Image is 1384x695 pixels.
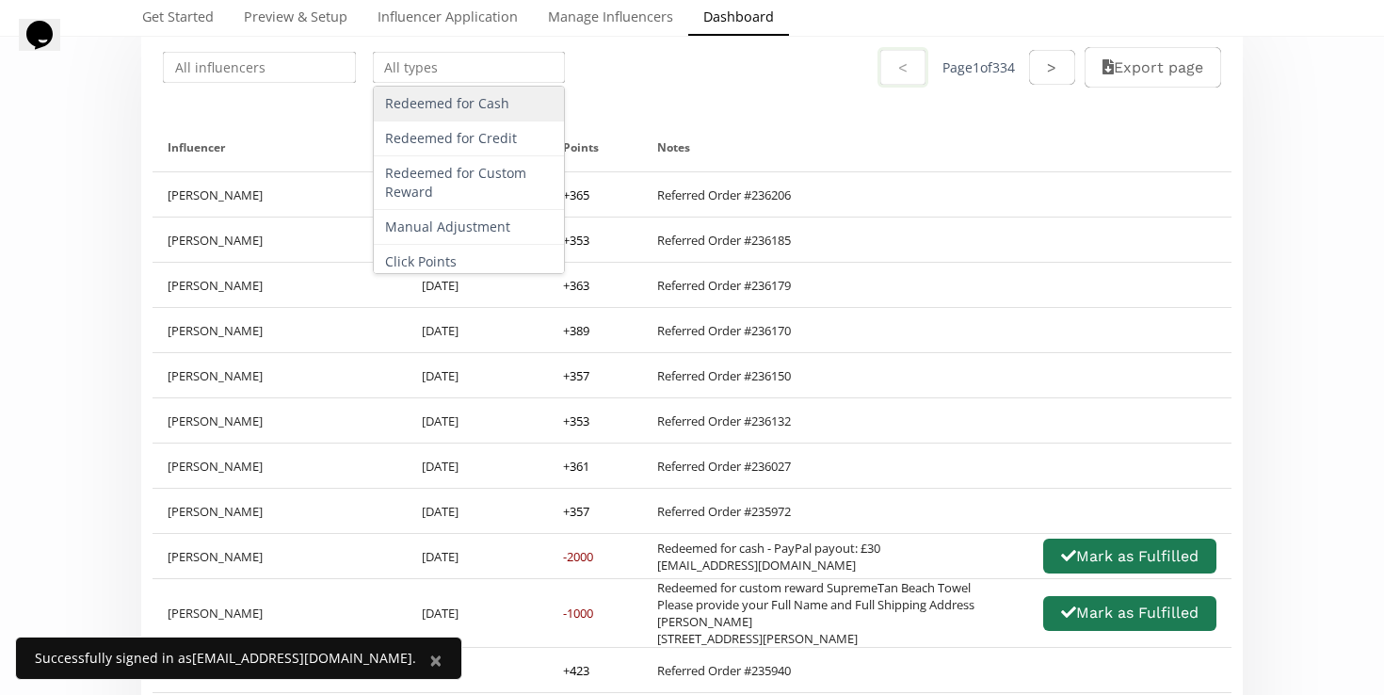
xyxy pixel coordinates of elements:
[563,662,589,679] div: + 423
[407,489,549,533] div: [DATE]
[657,412,791,429] div: Referred Order #236132
[35,649,416,668] div: Successfully signed in as [EMAIL_ADDRESS][DOMAIN_NAME] .
[153,172,407,217] div: [PERSON_NAME]
[410,638,461,683] button: Close
[563,503,589,520] div: + 357
[374,87,565,121] div: Redeemed for Cash
[407,263,549,307] div: [DATE]
[563,548,593,565] div: -2000
[370,49,569,86] input: All types
[160,49,359,86] input: All influencers
[563,412,589,429] div: + 353
[657,662,791,679] div: Referred Order #235940
[657,503,791,520] div: Referred Order #235972
[153,579,407,647] div: [PERSON_NAME]
[657,232,791,249] div: Referred Order #236185
[942,58,1015,77] div: Page 1 of 334
[657,322,791,339] div: Referred Order #236170
[153,218,407,262] div: [PERSON_NAME]
[374,156,565,210] div: Redeemed for Custom Reward
[563,367,589,384] div: + 357
[153,489,407,533] div: [PERSON_NAME]
[563,322,589,339] div: + 389
[1043,539,1216,574] button: Mark as Fulfilled
[563,232,589,249] div: + 353
[563,458,589,475] div: + 361
[1029,50,1074,85] button: >
[657,277,791,294] div: Referred Order #236179
[657,458,791,475] div: Referred Order #236027
[153,263,407,307] div: [PERSON_NAME]
[407,534,549,578] div: [DATE]
[153,353,407,397] div: [PERSON_NAME]
[563,186,589,203] div: + 365
[407,308,549,352] div: [DATE]
[657,186,791,203] div: Referred Order #236206
[153,534,407,578] div: [PERSON_NAME]
[657,367,791,384] div: Referred Order #236150
[153,398,407,443] div: [PERSON_NAME]
[407,353,549,397] div: [DATE]
[407,398,549,443] div: [DATE]
[563,605,593,622] div: -1000
[374,210,565,245] div: Manual Adjustment
[168,123,392,171] div: Influencer
[374,121,565,156] div: Redeemed for Credit
[563,277,589,294] div: + 363
[407,579,549,647] div: [DATE]
[657,579,974,647] div: Redeemed for custom reward SupremeTan Beach Towel Please provide your Full Name and Full Shipping...
[657,123,1216,171] div: Notes
[153,308,407,352] div: [PERSON_NAME]
[374,245,565,280] div: Click Points
[407,444,549,488] div: [DATE]
[563,123,627,171] div: Points
[19,19,79,75] iframe: chat widget
[429,644,443,675] span: ×
[1085,47,1221,88] button: Export page
[877,47,928,88] button: <
[1043,596,1216,631] button: Mark as Fulfilled
[153,444,407,488] div: [PERSON_NAME]
[657,540,880,574] div: Redeemed for cash - PayPal payout: £30 [EMAIL_ADDRESS][DOMAIN_NAME]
